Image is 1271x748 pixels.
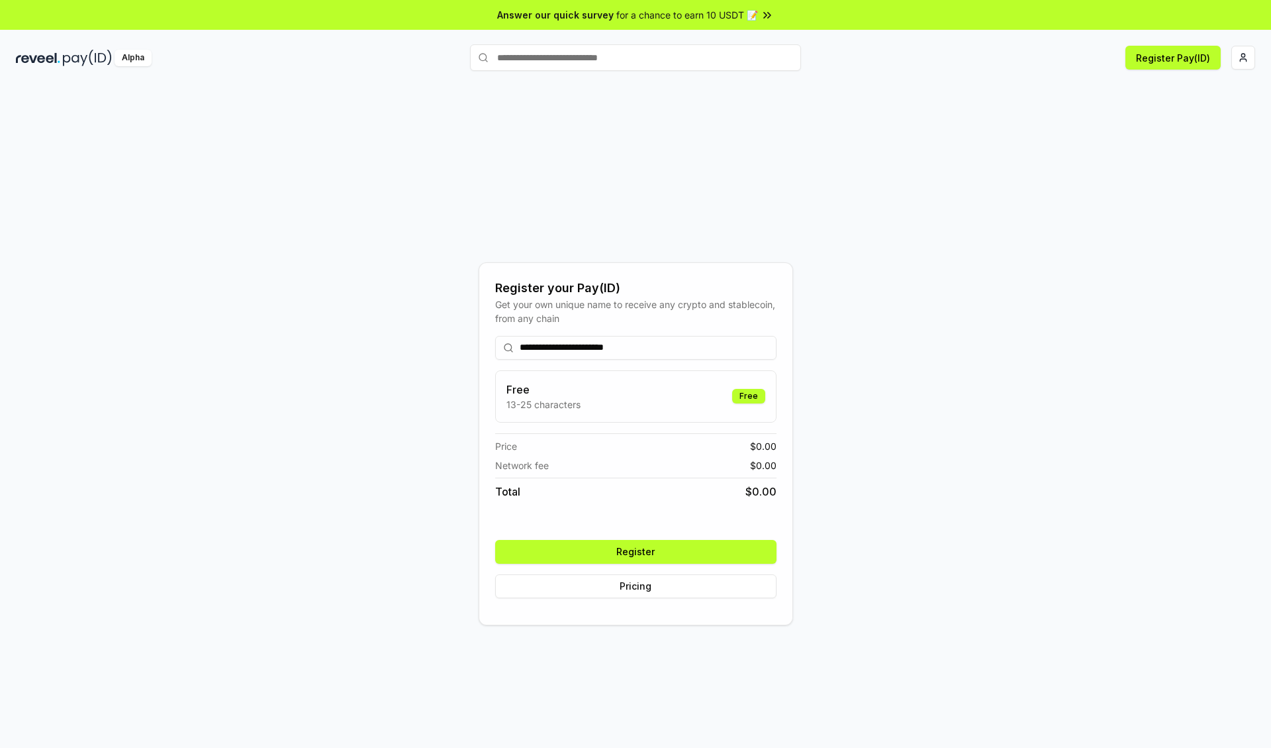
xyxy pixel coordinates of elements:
[495,458,549,472] span: Network fee
[1125,46,1221,70] button: Register Pay(ID)
[745,484,777,500] span: $ 0.00
[497,8,614,22] span: Answer our quick survey
[616,8,758,22] span: for a chance to earn 10 USDT 📝
[506,398,581,411] p: 13-25 characters
[495,540,777,564] button: Register
[495,484,520,500] span: Total
[495,279,777,297] div: Register your Pay(ID)
[750,458,777,472] span: $ 0.00
[732,389,765,403] div: Free
[495,439,517,453] span: Price
[63,50,112,66] img: pay_id
[16,50,60,66] img: reveel_dark
[495,574,777,598] button: Pricing
[495,297,777,325] div: Get your own unique name to receive any crypto and stablecoin, from any chain
[115,50,152,66] div: Alpha
[750,439,777,453] span: $ 0.00
[506,382,581,398] h3: Free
